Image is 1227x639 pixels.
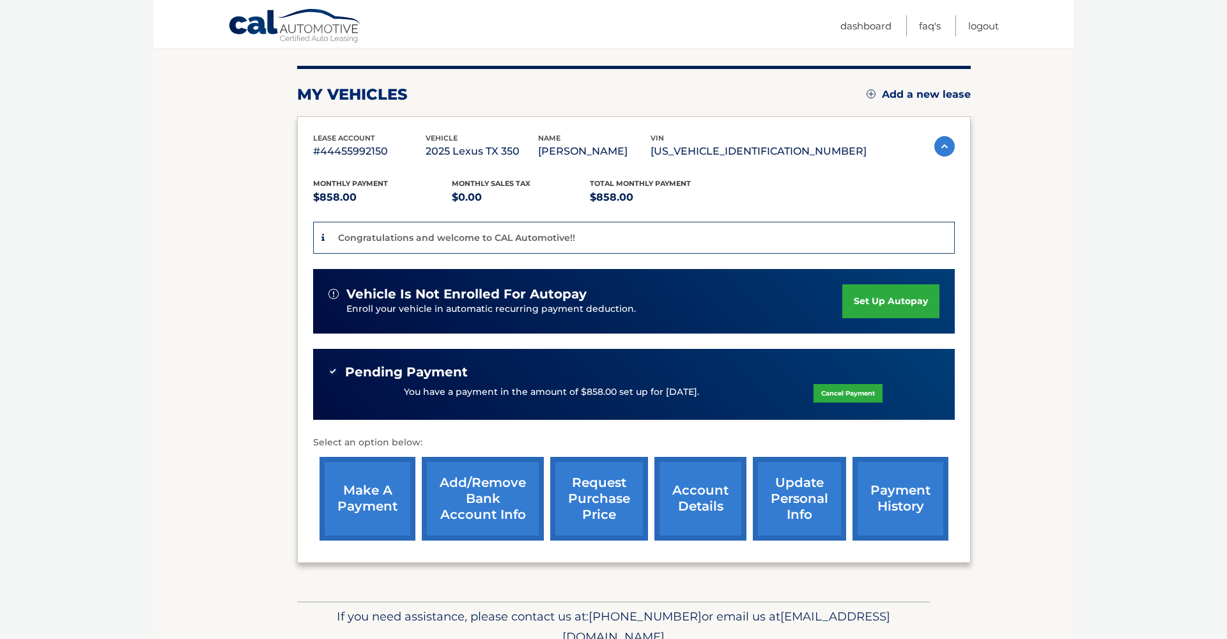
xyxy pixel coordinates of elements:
[590,179,691,188] span: Total Monthly Payment
[934,136,955,157] img: accordion-active.svg
[313,189,452,206] p: $858.00
[753,457,846,541] a: update personal info
[338,232,575,243] p: Congratulations and welcome to CAL Automotive!!
[228,8,362,45] a: Cal Automotive
[589,609,702,624] span: [PHONE_NUMBER]
[651,142,867,160] p: [US_VEHICLE_IDENTIFICATION_NUMBER]
[328,289,339,299] img: alert-white.svg
[651,134,664,142] span: vin
[867,89,876,98] img: add.svg
[840,15,891,36] a: Dashboard
[404,385,699,399] p: You have a payment in the amount of $858.00 set up for [DATE].
[538,134,560,142] span: name
[346,286,587,302] span: vehicle is not enrolled for autopay
[654,457,746,541] a: account details
[313,179,388,188] span: Monthly Payment
[313,435,955,450] p: Select an option below:
[313,134,375,142] span: lease account
[297,85,408,104] h2: my vehicles
[550,457,648,541] a: request purchase price
[968,15,999,36] a: Logout
[345,364,468,380] span: Pending Payment
[853,457,948,541] a: payment history
[538,142,651,160] p: [PERSON_NAME]
[320,457,415,541] a: make a payment
[426,134,458,142] span: vehicle
[346,302,842,316] p: Enroll your vehicle in automatic recurring payment deduction.
[422,457,544,541] a: Add/Remove bank account info
[842,284,939,318] a: set up autopay
[328,367,337,376] img: check-green.svg
[814,384,883,403] a: Cancel Payment
[313,142,426,160] p: #44455992150
[452,189,590,206] p: $0.00
[919,15,941,36] a: FAQ's
[867,88,971,101] a: Add a new lease
[590,189,729,206] p: $858.00
[426,142,538,160] p: 2025 Lexus TX 350
[452,179,530,188] span: Monthly sales Tax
